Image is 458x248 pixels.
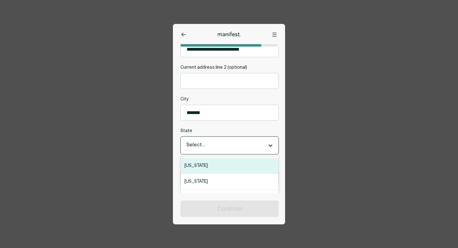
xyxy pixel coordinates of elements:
label: Current address line 2 (optional) [180,65,279,71]
label: State [180,128,279,134]
div: [US_STATE] [181,158,279,174]
label: City [180,96,279,102]
div: [US_STATE] [181,190,279,206]
label: Zip code [180,162,279,168]
div: [US_STATE] [181,174,279,190]
button: Continue [181,201,279,217]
